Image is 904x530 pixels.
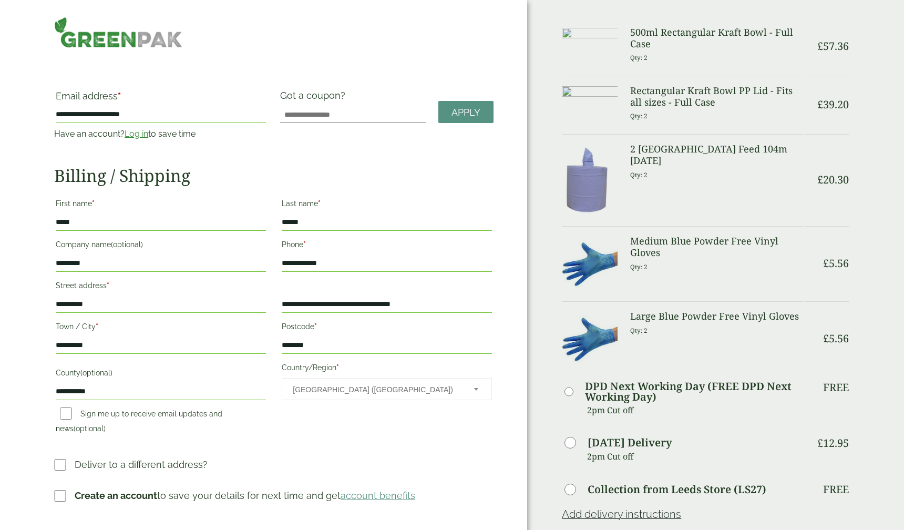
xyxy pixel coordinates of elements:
span: Country/Region [282,378,492,400]
span: £ [817,97,823,111]
bdi: 5.56 [823,256,849,270]
label: County [56,365,266,383]
abbr: required [96,322,98,331]
bdi: 5.56 [823,331,849,345]
small: Qty: 2 [630,112,648,120]
p: Free [823,381,849,394]
label: Phone [282,237,492,255]
span: £ [823,256,829,270]
small: Qty: 2 [630,54,648,62]
strong: Create an account [75,490,157,501]
p: 2pm Cut off [587,449,803,464]
label: Postcode [282,319,492,337]
abbr: required [336,363,339,372]
span: (optional) [111,240,143,249]
label: Sign me up to receive email updates and news [56,410,222,436]
span: £ [817,39,823,53]
h3: 500ml Rectangular Kraft Bowl - Full Case [630,27,804,49]
span: £ [817,436,823,450]
p: 2pm Cut off [587,402,803,418]
abbr: required [318,199,321,208]
small: Qty: 2 [630,263,648,271]
small: Qty: 2 [630,327,648,334]
h2: Billing / Shipping [54,166,494,186]
bdi: 12.95 [817,436,849,450]
bdi: 57.36 [817,39,849,53]
h3: Rectangular Kraft Bowl PP Lid - Fits all sizes - Full Case [630,85,804,108]
label: Last name [282,196,492,214]
span: (optional) [74,424,106,433]
abbr: required [92,199,95,208]
a: Log in [125,129,148,139]
a: Add delivery instructions [562,508,681,521]
a: Apply [438,101,494,124]
label: Street address [56,278,266,296]
abbr: required [314,322,317,331]
span: United Kingdom (UK) [293,379,460,401]
input: Sign me up to receive email updates and news(optional) [60,407,72,420]
p: to save your details for next time and get [75,488,415,503]
img: GreenPak Supplies [54,17,182,48]
p: Deliver to a different address? [75,457,208,472]
abbr: required [303,240,306,249]
label: Collection from Leeds Store (LS27) [588,484,766,495]
label: First name [56,196,266,214]
abbr: required [107,281,109,290]
label: Country/Region [282,360,492,378]
span: £ [823,331,829,345]
abbr: required [118,90,121,101]
label: [DATE] Delivery [588,437,672,448]
span: £ [817,172,823,187]
label: DPD Next Working Day (FREE DPD Next Working Day) [585,381,803,402]
label: Got a coupon? [280,90,350,106]
p: Free [823,483,849,496]
label: Town / City [56,319,266,337]
bdi: 39.20 [817,97,849,111]
label: Company name [56,237,266,255]
h3: Large Blue Powder Free Vinyl Gloves [630,311,804,322]
small: Qty: 2 [630,171,648,179]
a: account benefits [341,490,415,501]
label: Email address [56,91,266,106]
span: (optional) [80,369,112,377]
h3: 2 [GEOGRAPHIC_DATA] Feed 104m [DATE] [630,144,804,166]
span: Apply [451,107,480,118]
bdi: 20.30 [817,172,849,187]
p: Have an account? to save time [54,128,268,140]
h3: Medium Blue Powder Free Vinyl Gloves [630,236,804,258]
